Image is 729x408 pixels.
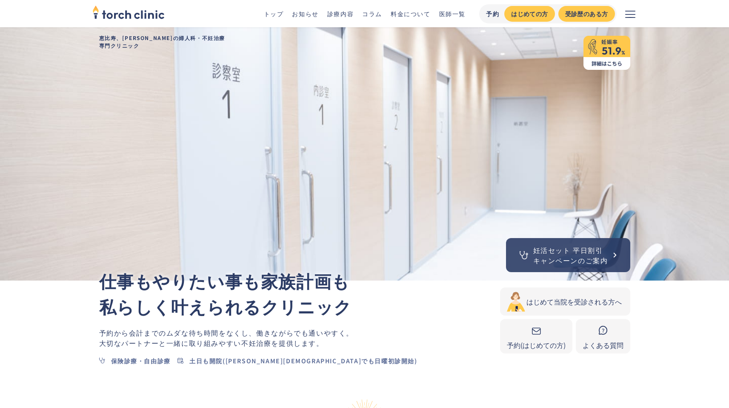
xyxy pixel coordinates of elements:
[92,6,165,21] a: home
[264,9,284,18] a: トップ
[99,328,500,348] p: 働きながらでも通いやすく。 不妊治療を提供します。
[111,356,171,365] div: 保険診療・自由診療
[576,319,630,353] a: よくある質問
[189,356,417,365] div: 土日も開院([PERSON_NAME][DEMOGRAPHIC_DATA]でも日曜初診開始)
[99,268,500,319] p: 仕事もやりたい事も家族計画も 私らしく叶えられるクリニック
[500,287,630,316] a: はじめて当院を受診される方へ
[92,3,165,21] img: torch clinic
[327,9,354,18] a: 診療内容
[439,9,466,18] a: 医師一覧
[362,9,382,18] a: コラム
[92,27,637,56] h1: 恵比寿、[PERSON_NAME]の婦人科・不妊治療 専門クリニック
[391,9,431,18] a: 料金について
[583,340,623,350] div: よくある質問
[506,238,630,272] a: 妊活セット 平日割引キャンペーンのご案内
[504,6,555,22] a: はじめての方
[533,245,608,265] div: 妊活セット 平日割引 キャンペーンのご案内
[99,328,257,338] span: 予約から会計までのムダな待ち時間をなくし、
[507,340,566,350] div: 予約(はじめての方)
[558,6,615,22] a: 受診歴のある方
[486,9,499,18] div: 予約
[99,338,241,348] span: 大切なパートナーと一緒に取り組みやすい
[292,9,318,18] a: お知らせ
[511,9,548,18] div: はじめての方
[518,249,530,261] img: 聴診器のアイコン
[526,296,622,307] div: はじめて当院を受診される方へ
[500,319,572,353] a: 予約(はじめての方)
[565,9,608,18] div: 受診歴のある方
